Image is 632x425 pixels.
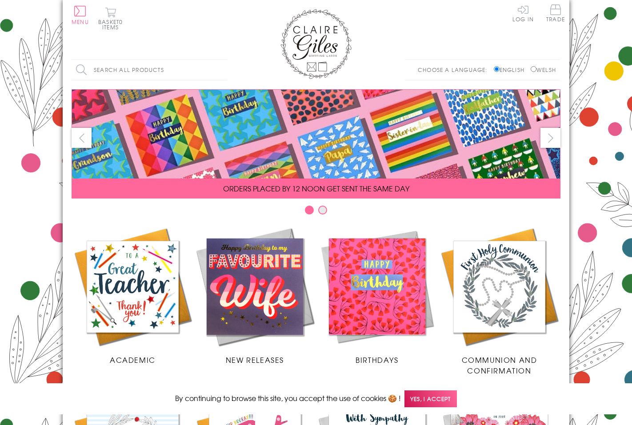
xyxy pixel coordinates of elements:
[223,183,409,194] span: ORDERS PLACED BY 12 NOON GET SENT THE SAME DAY
[98,7,123,30] button: Basket0 items
[72,60,227,80] input: Search all products
[546,4,565,22] span: Trade
[280,9,352,79] img: Claire Giles Greetings Cards
[72,226,194,365] a: Academic
[72,205,560,219] div: Carousel Pagination
[72,128,92,148] button: prev
[494,66,529,74] label: English
[305,206,314,214] button: Carousel Page 1 (Current Slide)
[512,4,534,22] a: Log In
[194,226,316,365] a: New Releases
[404,390,457,408] span: Yes, I accept
[316,226,438,365] a: Birthdays
[418,66,492,74] p: Choose a language:
[531,66,536,72] input: Welsh
[356,354,398,365] span: Birthdays
[438,226,560,376] a: Communion and Confirmation
[110,354,156,365] span: Academic
[102,18,123,31] span: 0 items
[546,4,565,24] a: Trade
[540,128,560,148] button: next
[226,354,284,365] span: New Releases
[318,206,327,214] button: Carousel Page 2
[218,60,227,80] input: Search
[531,66,556,74] label: Welsh
[494,66,500,72] input: English
[72,6,89,24] button: Menu
[72,18,89,26] span: Menu
[462,354,537,376] span: Communion and Confirmation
